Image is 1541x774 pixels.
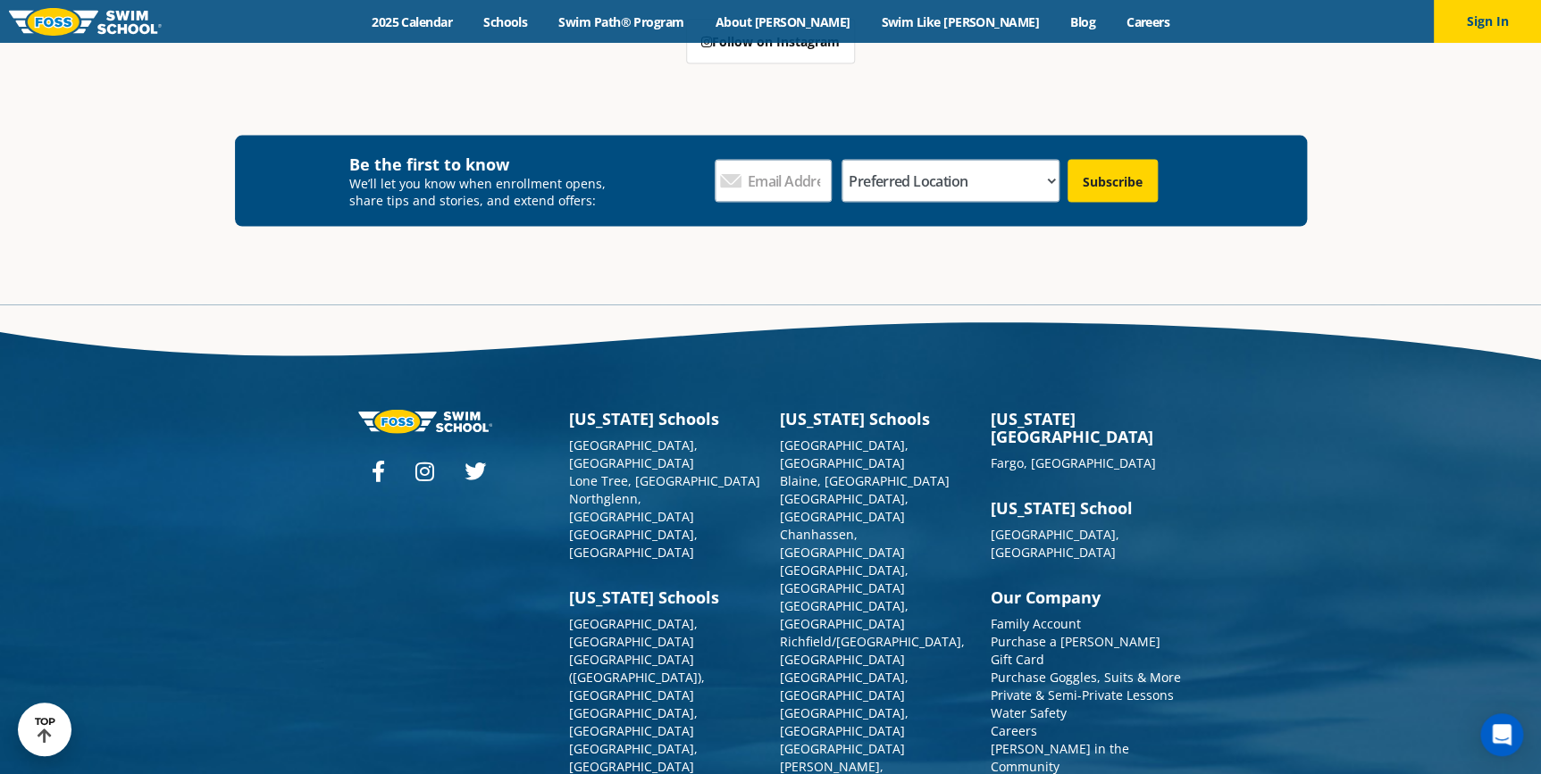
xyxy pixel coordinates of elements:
h3: [US_STATE] Schools [569,410,762,428]
a: Blaine, [GEOGRAPHIC_DATA] [780,472,950,489]
a: Purchase Goggles, Suits & More [991,669,1181,686]
a: Chanhassen, [GEOGRAPHIC_DATA] [780,526,905,561]
a: [GEOGRAPHIC_DATA], [GEOGRAPHIC_DATA] [780,562,909,596]
h3: Our Company [991,588,1184,606]
a: 2025 Calendar [356,13,468,30]
a: Careers [1110,13,1185,30]
h4: Be the first to know [349,154,618,175]
a: Family Account [991,615,1081,632]
a: Private & Semi-Private Lessons [991,687,1174,703]
a: [GEOGRAPHIC_DATA], [GEOGRAPHIC_DATA] [780,704,909,739]
a: Lone Tree, [GEOGRAPHIC_DATA] [569,472,760,489]
a: [GEOGRAPHIC_DATA], [GEOGRAPHIC_DATA] [780,597,909,632]
a: About [PERSON_NAME] [699,13,866,30]
h3: [US_STATE] Schools [780,410,973,428]
img: FOSS Swim School Logo [9,8,162,36]
h3: [US_STATE][GEOGRAPHIC_DATA] [991,410,1184,445]
a: Blog [1054,13,1110,30]
a: Swim Like [PERSON_NAME] [866,13,1055,30]
p: We’ll let you know when enrollment opens, share tips and stories, and extend offers: [349,175,618,209]
a: Purchase a [PERSON_NAME] Gift Card [991,633,1160,668]
h3: [US_STATE] Schools [569,588,762,606]
input: Subscribe [1068,160,1158,203]
a: [GEOGRAPHIC_DATA], [GEOGRAPHIC_DATA] [991,526,1119,561]
div: TOP [35,716,55,744]
a: [GEOGRAPHIC_DATA], [GEOGRAPHIC_DATA] [569,437,698,471]
a: [GEOGRAPHIC_DATA], [GEOGRAPHIC_DATA] [569,526,698,561]
a: Water Safety [991,704,1067,721]
a: Fargo, [GEOGRAPHIC_DATA] [991,454,1156,471]
a: Careers [991,722,1037,739]
img: Foss-logo-horizontal-white.svg [358,410,492,434]
a: [GEOGRAPHIC_DATA] ([GEOGRAPHIC_DATA]), [GEOGRAPHIC_DATA] [569,651,705,703]
div: Open Intercom Messenger [1480,713,1523,756]
a: [GEOGRAPHIC_DATA], [GEOGRAPHIC_DATA] [780,669,909,703]
h3: [US_STATE] School [991,499,1184,517]
a: [GEOGRAPHIC_DATA], [GEOGRAPHIC_DATA] [569,615,698,650]
a: [GEOGRAPHIC_DATA], [GEOGRAPHIC_DATA] [780,490,909,525]
a: Swim Path® Program [543,13,699,30]
a: Richfield/[GEOGRAPHIC_DATA], [GEOGRAPHIC_DATA] [780,633,965,668]
a: Northglenn, [GEOGRAPHIC_DATA] [569,490,694,525]
a: [GEOGRAPHIC_DATA], [GEOGRAPHIC_DATA] [780,437,909,471]
a: [GEOGRAPHIC_DATA], [GEOGRAPHIC_DATA] [569,704,698,739]
input: Email Address [715,160,832,203]
a: Schools [468,13,543,30]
